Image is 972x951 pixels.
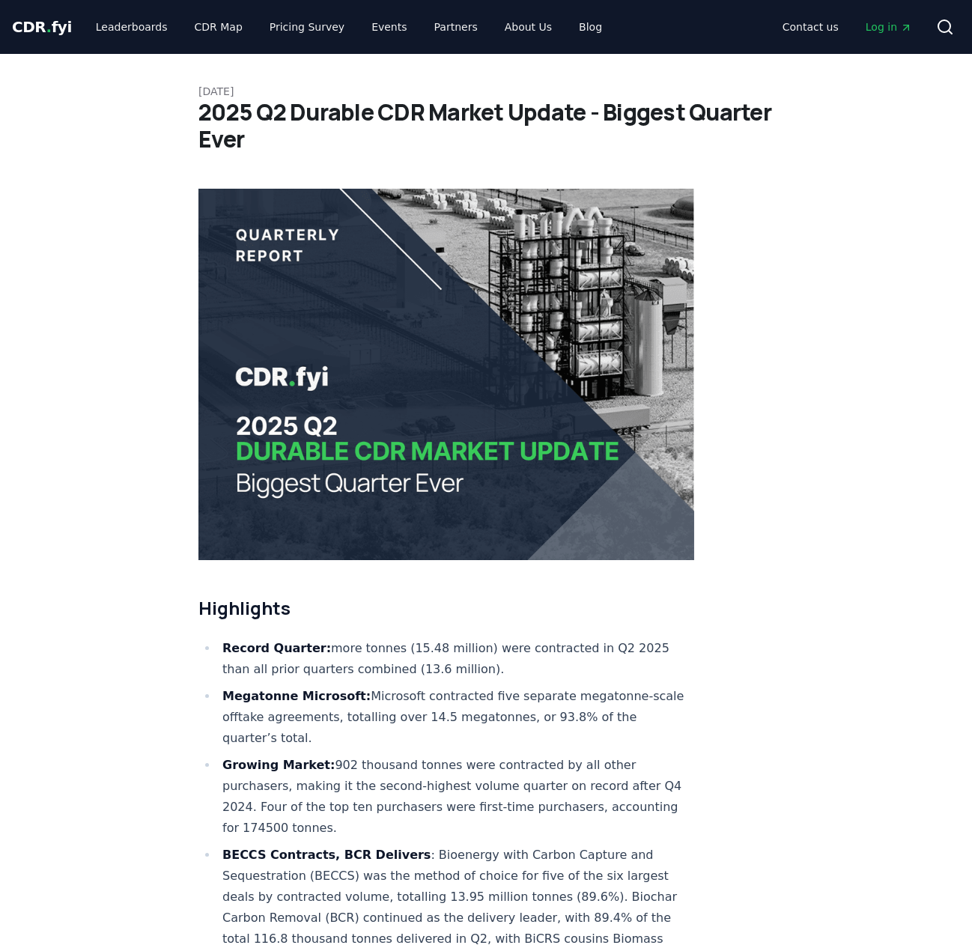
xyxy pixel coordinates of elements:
[84,13,180,40] a: Leaderboards
[218,638,694,680] li: more tonnes (15.48 million) were contracted in Q2 2025 than all prior quarters combined (13.6 mil...
[866,19,912,34] span: Log in
[222,641,331,655] strong: Record Quarter:
[422,13,490,40] a: Partners
[46,18,52,36] span: .
[198,596,694,620] h2: Highlights
[258,13,356,40] a: Pricing Survey
[218,686,694,749] li: Microsoft contracted five separate megatonne-scale offtake agreements, totalling over 14.5 megato...
[493,13,564,40] a: About Us
[222,689,371,703] strong: Megatonne Microsoft:
[218,755,694,839] li: 902 thousand tonnes were contracted by all other purchasers, making it the second-highest volume ...
[567,13,614,40] a: Blog
[198,189,694,560] img: blog post image
[198,99,774,153] h1: 2025 Q2 Durable CDR Market Update - Biggest Quarter Ever
[854,13,924,40] a: Log in
[771,13,924,40] nav: Main
[12,18,72,36] span: CDR fyi
[198,84,774,99] p: [DATE]
[771,13,851,40] a: Contact us
[222,848,431,862] strong: BECCS Contracts, BCR Delivers
[183,13,255,40] a: CDR Map
[12,16,72,37] a: CDR.fyi
[84,13,614,40] nav: Main
[222,758,335,772] strong: Growing Market:
[359,13,419,40] a: Events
